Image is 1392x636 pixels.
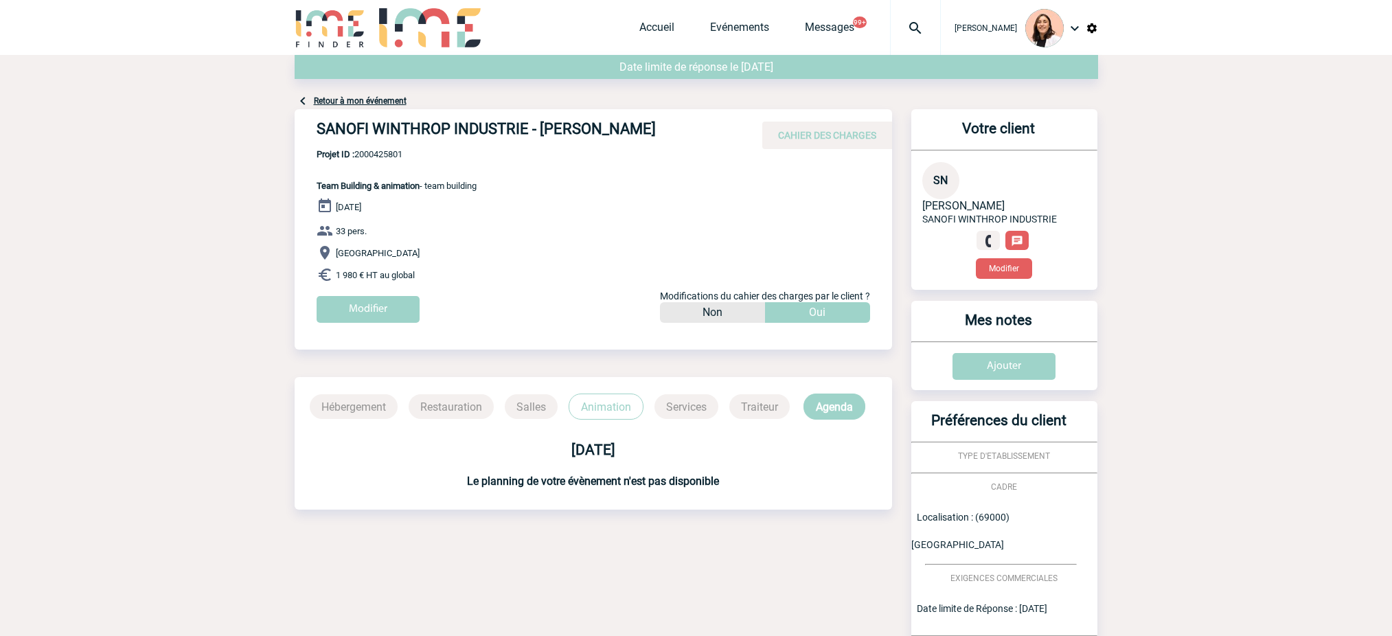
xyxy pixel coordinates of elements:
[950,573,1058,583] span: EXIGENCES COMMERCIALES
[569,394,643,420] p: Animation
[409,394,494,419] p: Restauration
[336,248,420,258] span: [GEOGRAPHIC_DATA]
[639,21,674,40] a: Accueil
[505,394,558,419] p: Salles
[295,475,892,488] h3: Le planning de votre évènement n'est pas disponible
[853,16,867,28] button: 99+
[911,512,1009,550] span: Localisation : (69000) [GEOGRAPHIC_DATA]
[991,482,1017,492] span: CADRE
[317,181,420,191] span: Team Building & animation
[917,312,1081,341] h3: Mes notes
[982,235,994,247] img: fixe.png
[917,603,1047,614] span: Date limite de Réponse : [DATE]
[917,120,1081,150] h3: Votre client
[710,21,769,40] a: Evénements
[933,174,948,187] span: SN
[952,353,1056,380] input: Ajouter
[729,394,790,419] p: Traiteur
[1025,9,1064,47] img: 129834-0.png
[805,21,854,40] a: Messages
[619,60,773,73] span: Date limite de réponse le [DATE]
[976,258,1032,279] button: Modifier
[317,149,354,159] b: Projet ID :
[922,199,1005,212] span: [PERSON_NAME]
[317,181,477,191] span: - team building
[336,202,361,212] span: [DATE]
[317,120,729,144] h4: SANOFI WINTHROP INDUSTRIE - [PERSON_NAME]
[809,302,825,323] p: Oui
[317,296,420,323] input: Modifier
[1011,235,1023,247] img: chat-24-px-w.png
[955,23,1017,33] span: [PERSON_NAME]
[922,214,1057,225] span: SANOFI WINTHROP INDUSTRIE
[660,291,870,302] span: Modifications du cahier des charges par le client ?
[317,149,477,159] span: 2000425801
[310,394,398,419] p: Hébergement
[336,270,415,280] span: 1 980 € HT au global
[295,8,366,47] img: IME-Finder
[803,394,865,420] p: Agenda
[654,394,718,419] p: Services
[571,442,615,458] b: [DATE]
[336,226,367,236] span: 33 pers.
[917,412,1081,442] h3: Préférences du client
[314,96,407,106] a: Retour à mon événement
[958,451,1050,461] span: TYPE D'ETABLISSEMENT
[703,302,722,323] p: Non
[778,130,876,141] span: CAHIER DES CHARGES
